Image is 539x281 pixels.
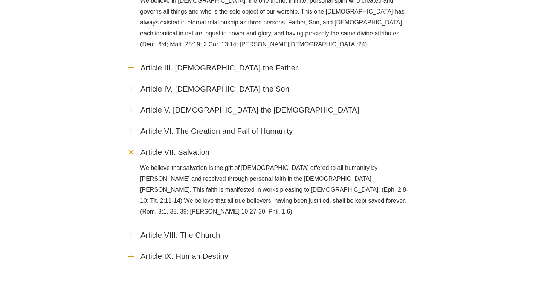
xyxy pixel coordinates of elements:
[140,163,413,217] p: We believe that salvation is the gift of [DEMOGRAPHIC_DATA] offered to all humanity by [PERSON_NA...
[140,105,359,115] span: Article V. [DEMOGRAPHIC_DATA] the [DEMOGRAPHIC_DATA]
[140,231,220,240] span: Article VIII. The Church
[140,252,228,261] span: Article IX. Human Destiny
[140,63,298,73] span: Article III. [DEMOGRAPHIC_DATA] the Father
[140,148,209,157] span: Article VII. Salvation
[140,84,289,94] span: Article IV. [DEMOGRAPHIC_DATA] the Son
[140,127,293,136] span: Article VI. The Creation and Fall of Humanity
